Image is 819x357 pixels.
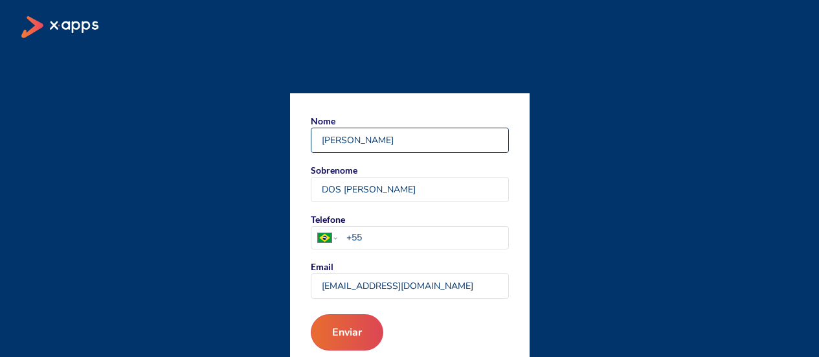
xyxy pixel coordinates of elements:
button: Enviar [311,314,383,351]
label: Email [311,260,509,299]
label: Sobrenome [311,163,509,202]
input: Nome [311,128,508,152]
input: Sobrenome [311,178,508,202]
label: Nome [311,114,509,153]
label: Telefone [311,213,509,249]
input: Email [311,274,508,298]
input: TelefonePhone number country [346,231,508,244]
